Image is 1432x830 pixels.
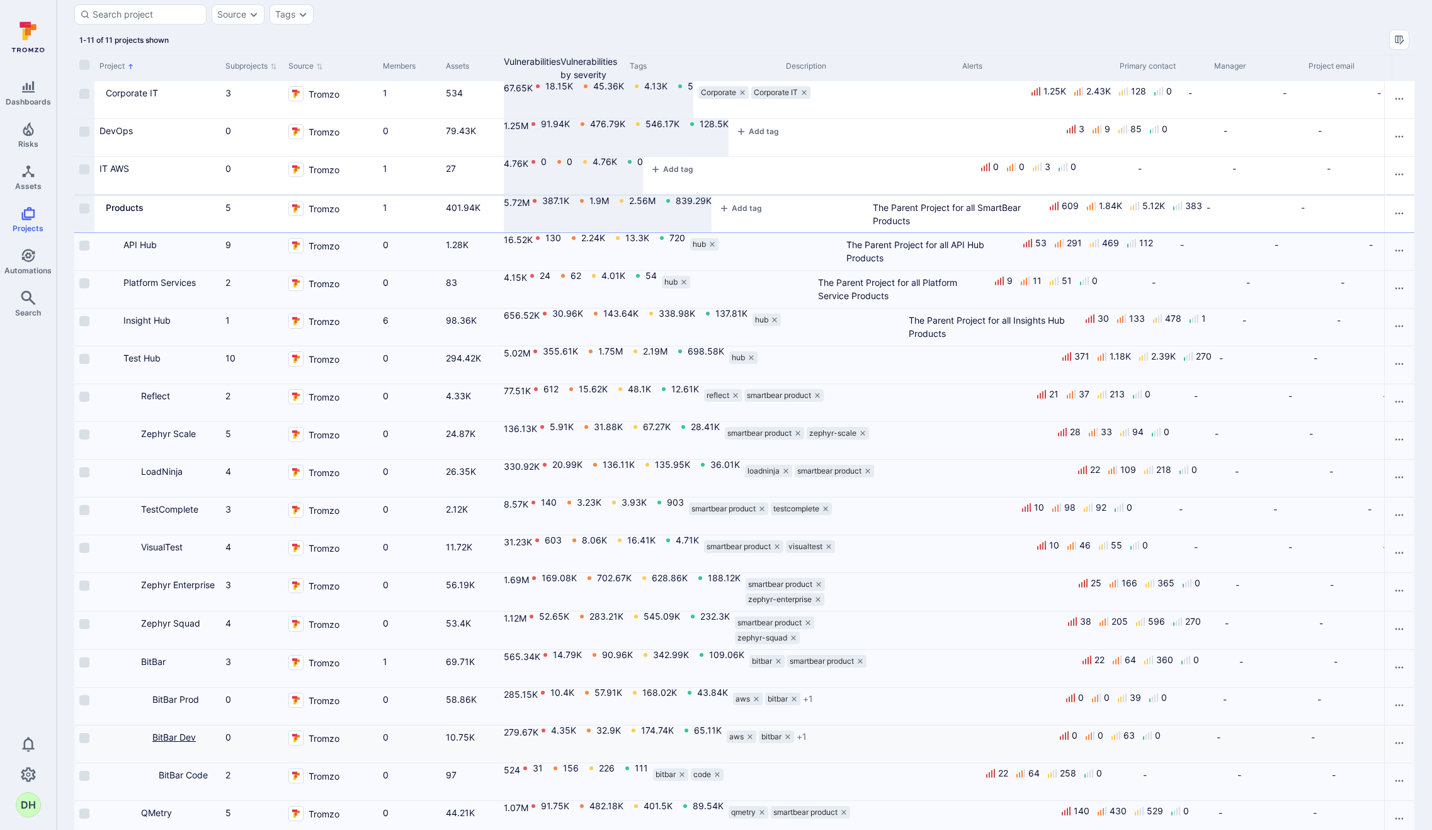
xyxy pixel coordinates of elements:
[504,385,531,396] a: 77.51K
[141,807,172,818] a: QMetry
[383,163,387,174] a: 1
[694,725,722,736] a: 65.11K
[446,202,480,213] a: 401.94K
[594,421,623,432] a: 31.88K
[275,9,295,20] button: Tags
[539,611,569,622] a: 52.65K
[383,239,389,250] a: 0
[541,156,547,167] a: 0
[909,314,1075,340] div: The Parent Project for all Insights Hub Products
[15,308,41,317] span: Search
[446,88,463,98] a: 534
[106,88,158,98] a: Corporate IT
[225,504,231,514] a: 3
[4,266,52,275] span: Automations
[383,770,389,780] a: 0
[123,239,157,250] a: API Hub
[446,770,457,780] a: 97
[709,649,744,660] a: 109.06K
[1389,467,1409,487] button: Row actions menu
[504,765,520,775] a: 524
[809,428,856,438] span: zephyr-scale
[225,807,231,818] a: 5
[725,427,804,440] div: smartbear product
[676,195,712,206] a: 839.29K
[383,732,389,742] a: 0
[744,389,824,402] div: smartbear product
[383,60,436,72] div: Members
[446,125,476,136] a: 79.43K
[127,60,134,73] p: Sorted by: Alphabetically (A-Z)
[383,315,389,326] a: 6
[543,384,559,394] a: 612
[504,613,526,623] a: 1.12M
[225,656,231,667] a: 3
[655,459,690,470] a: 135.95K
[697,687,728,698] a: 43.84K
[691,504,756,514] span: smartbear product
[698,86,749,99] div: Corporate
[656,770,676,780] span: bitbar
[669,232,685,243] a: 720
[446,656,475,667] a: 69.71K
[1389,127,1409,147] button: Row actions menu
[729,351,758,364] div: hub
[746,593,824,606] div: zephyr-enterprise
[152,694,199,705] a: BitBar Prod
[873,201,1039,227] div: The Parent Project for all SmartBear Products
[1389,733,1409,753] button: Row actions menu
[691,768,724,781] div: code
[383,428,389,439] a: 0
[383,466,389,477] a: 0
[13,224,43,233] span: Projects
[736,694,750,704] span: aws
[637,156,643,167] a: 0
[504,537,532,547] a: 31.23K
[141,618,200,628] a: Zephyr Squad
[1389,164,1409,185] button: Row actions menu
[383,656,387,667] a: 1
[768,694,788,704] span: bitbar
[446,694,477,705] a: 58.86K
[807,427,869,440] div: zephyr-scale
[753,314,781,326] div: hub
[571,270,581,281] a: 62
[1389,203,1409,224] button: Row actions menu
[18,139,38,149] span: Risks
[446,277,457,288] a: 83
[645,118,679,129] a: 546.17K
[737,633,787,643] span: zephyr-squad
[1389,657,1409,678] button: Row actions menu
[225,88,231,98] a: 3
[676,535,699,545] a: 4.71K
[383,353,389,363] a: 0
[504,574,529,585] a: 1.69M
[504,82,533,93] a: 67.65K
[225,428,231,439] a: 5
[1389,581,1409,601] button: Row actions menu
[225,353,236,363] a: 10
[733,693,763,705] div: aws
[383,504,389,514] a: 0
[735,632,800,644] div: zephyr-squad
[786,60,952,72] div: Description
[786,540,835,553] div: visualtest
[771,503,832,515] div: testcomplete
[710,459,740,470] a: 36.01K
[446,807,475,818] a: 44.21K
[602,649,633,660] a: 90.96K
[846,238,1013,264] div: The Parent Project for all API Hub Products
[1389,771,1409,791] button: Row actions menu
[603,459,635,470] a: 136.11K
[641,725,674,736] a: 174.74K
[446,163,456,174] a: 27
[225,732,231,742] a: 0
[688,346,724,356] a: 698.58K
[729,806,768,819] div: qmetry
[771,806,850,819] div: smartbear product
[225,202,231,213] a: 5
[383,807,389,818] a: 0
[504,272,527,283] a: 4.15K
[298,9,308,20] button: Expand dropdown
[225,163,231,174] a: 0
